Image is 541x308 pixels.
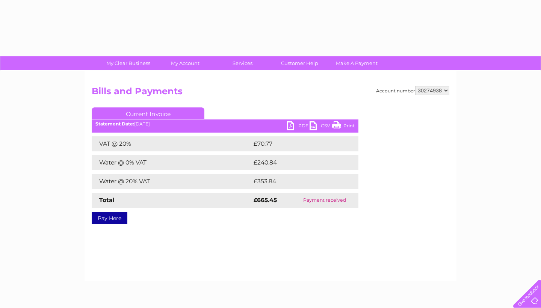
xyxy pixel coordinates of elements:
[212,56,274,70] a: Services
[154,56,216,70] a: My Account
[326,56,388,70] a: Make A Payment
[287,121,310,132] a: PDF
[376,86,449,95] div: Account number
[252,155,345,170] td: £240.84
[92,155,252,170] td: Water @ 0% VAT
[92,212,127,224] a: Pay Here
[291,193,358,208] td: Payment received
[252,174,345,189] td: £353.84
[269,56,331,70] a: Customer Help
[254,196,277,204] strong: £665.45
[99,196,115,204] strong: Total
[92,107,204,119] a: Current Invoice
[97,56,159,70] a: My Clear Business
[92,174,252,189] td: Water @ 20% VAT
[92,86,449,100] h2: Bills and Payments
[310,121,332,132] a: CSV
[332,121,355,132] a: Print
[92,136,252,151] td: VAT @ 20%
[95,121,134,127] b: Statement Date:
[252,136,343,151] td: £70.77
[92,121,358,127] div: [DATE]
